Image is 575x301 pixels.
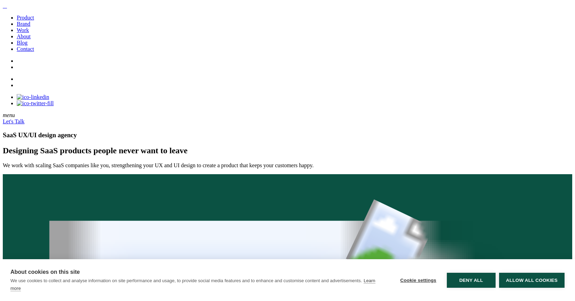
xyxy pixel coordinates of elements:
button: Allow all cookies [499,273,565,288]
a: Contact [17,46,34,52]
em: menu [3,112,15,118]
span: never [119,146,139,155]
p: We use cookies to collect and analyse information on site performance and usage, to provide socia... [10,278,362,283]
span: leave [170,146,188,155]
a: Brand [17,21,30,27]
button: Cookie settings [393,273,443,288]
img: ico-linkedin [17,94,49,100]
a: Work [17,27,29,33]
a: Let's Talk [3,118,24,124]
span: products [60,146,91,155]
span: SaaS [40,146,58,155]
button: Deny all [447,273,496,288]
span: people [93,146,117,155]
a: Blog [17,40,28,46]
a: About [17,33,31,39]
span: Designing [3,146,38,155]
img: ico-twitter-fill [17,100,54,107]
span: want [141,146,158,155]
span: to [161,146,168,155]
h1: SaaS UX/UI design agency [3,131,572,139]
p: We work with scaling SaaS companies like you, strengthening your UX and UI design to create a pro... [3,162,572,169]
a: Product [17,15,34,21]
strong: About cookies on this site [10,269,80,275]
